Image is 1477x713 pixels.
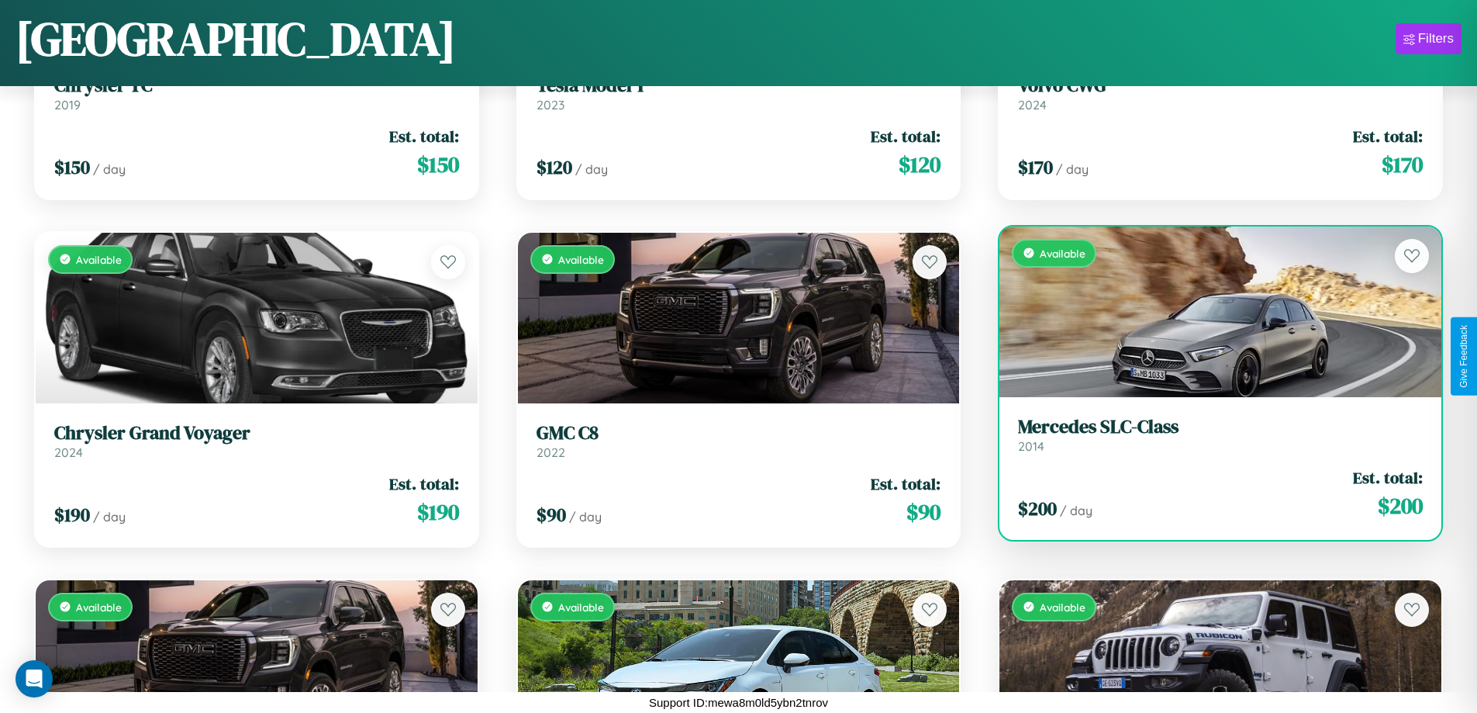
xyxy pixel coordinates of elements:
[649,692,828,713] p: Support ID: mewa8m0ld5ybn2tnrov
[76,253,122,266] span: Available
[558,601,604,614] span: Available
[537,445,565,460] span: 2022
[569,509,602,524] span: / day
[54,97,81,112] span: 2019
[54,445,83,460] span: 2024
[537,74,941,97] h3: Tesla Model Y
[389,472,459,495] span: Est. total:
[1018,154,1053,180] span: $ 170
[1458,325,1469,388] div: Give Feedback
[417,149,459,180] span: $ 150
[1018,416,1423,454] a: Mercedes SLC-Class2014
[537,97,564,112] span: 2023
[1040,247,1085,260] span: Available
[1060,503,1092,518] span: / day
[54,502,90,528] span: $ 190
[1040,601,1085,614] span: Available
[537,74,941,112] a: Tesla Model Y2023
[537,422,941,445] h3: GMC C8
[871,472,940,495] span: Est. total:
[558,253,604,266] span: Available
[1018,74,1423,112] a: Volvo CWG2024
[417,497,459,528] span: $ 190
[76,601,122,614] span: Available
[54,422,459,445] h3: Chrysler Grand Voyager
[1353,466,1423,489] span: Est. total:
[16,7,456,71] h1: [GEOGRAPHIC_DATA]
[1018,74,1423,97] h3: Volvo CWG
[537,154,572,180] span: $ 120
[1396,23,1461,54] button: Filters
[54,74,459,97] h3: Chrysler TC
[1378,490,1423,521] span: $ 200
[871,125,940,147] span: Est. total:
[16,660,53,697] div: Open Intercom Messenger
[93,161,126,177] span: / day
[54,74,459,112] a: Chrysler TC2019
[899,149,940,180] span: $ 120
[1353,125,1423,147] span: Est. total:
[1018,97,1047,112] span: 2024
[1018,416,1423,438] h3: Mercedes SLC-Class
[537,422,941,460] a: GMC C82022
[1018,438,1044,454] span: 2014
[389,125,459,147] span: Est. total:
[1018,496,1057,521] span: $ 200
[93,509,126,524] span: / day
[1056,161,1089,177] span: / day
[575,161,608,177] span: / day
[54,154,90,180] span: $ 150
[1382,149,1423,180] span: $ 170
[54,422,459,460] a: Chrysler Grand Voyager2024
[537,502,566,528] span: $ 90
[906,497,940,528] span: $ 90
[1418,31,1454,47] div: Filters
